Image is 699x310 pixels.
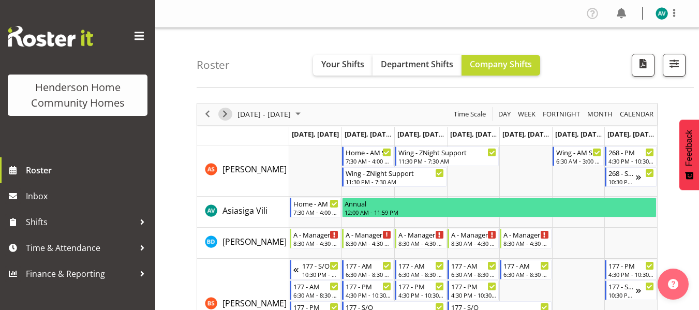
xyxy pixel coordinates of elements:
[470,58,532,70] span: Company Shifts
[197,228,289,259] td: Barbara Dunlop resource
[346,229,391,240] div: A - Manager
[541,108,582,121] button: Fortnight
[556,147,602,157] div: Wing - AM Support 1
[236,108,305,121] button: September 2025
[342,229,394,248] div: Barbara Dunlop"s event - A - Manager Begin From Tuesday, September 30, 2025 at 8:30:00 AM GMT+13:...
[398,281,444,291] div: 177 - PM
[619,108,655,121] span: calendar
[556,157,602,165] div: 6:30 AM - 3:00 PM
[668,279,678,289] img: help-xxl-2.png
[553,146,604,166] div: Arshdeep Singh"s event - Wing - AM Support 1 Begin From Saturday, October 4, 2025 at 6:30:00 AM G...
[26,240,135,256] span: Time & Attendance
[679,120,699,190] button: Feedback - Show survey
[398,291,444,299] div: 4:30 PM - 10:30 PM
[395,260,447,279] div: Billie Sothern"s event - 177 - AM Begin From Wednesday, October 1, 2025 at 6:30:00 AM GMT+13:00 E...
[222,298,287,309] span: [PERSON_NAME]
[26,163,150,178] span: Roster
[608,291,636,299] div: 10:30 PM - 6:30 AM
[342,260,394,279] div: Billie Sothern"s event - 177 - AM Begin From Tuesday, September 30, 2025 at 6:30:00 AM GMT+13:00 ...
[663,54,686,77] button: Filter Shifts
[586,108,615,121] button: Timeline Month
[500,229,552,248] div: Barbara Dunlop"s event - A - Manager Begin From Friday, October 3, 2025 at 8:30:00 AM GMT+13:00 E...
[451,270,497,278] div: 6:30 AM - 8:30 AM
[345,198,654,209] div: Annual
[497,108,512,121] span: Day
[346,157,391,165] div: 7:30 AM - 4:00 PM
[503,239,549,247] div: 8:30 AM - 4:30 PM
[342,167,446,187] div: Arshdeep Singh"s event - Wing - ZNight Support Begin From Tuesday, September 30, 2025 at 11:30:00...
[293,198,339,209] div: Home - AM Support 3
[448,281,499,300] div: Billie Sothern"s event - 177 - PM Begin From Thursday, October 2, 2025 at 4:30:00 PM GMT+13:00 En...
[302,270,339,278] div: 10:30 PM - 6:30 AM
[503,229,549,240] div: A - Manager
[222,164,287,175] span: [PERSON_NAME]
[222,205,267,216] span: Asiasiga Vili
[313,55,373,76] button: Your Shifts
[607,129,655,139] span: [DATE], [DATE]
[608,281,636,291] div: 177 - S/O
[222,297,287,309] a: [PERSON_NAME]
[517,108,537,121] span: Week
[201,108,215,121] button: Previous
[26,266,135,282] span: Finance & Reporting
[605,260,657,279] div: Billie Sothern"s event - 177 - PM Begin From Sunday, October 5, 2025 at 4:30:00 PM GMT+13:00 Ends...
[503,260,549,271] div: 177 - AM
[632,54,655,77] button: Download a PDF of the roster according to the set date range.
[197,197,289,228] td: Asiasiga Vili resource
[222,204,267,217] a: Asiasiga Vili
[342,281,394,300] div: Billie Sothern"s event - 177 - PM Begin From Tuesday, September 30, 2025 at 4:30:00 PM GMT+13:00 ...
[500,260,552,279] div: Billie Sothern"s event - 177 - AM Begin From Friday, October 3, 2025 at 6:30:00 AM GMT+13:00 Ends...
[503,270,549,278] div: 6:30 AM - 8:30 AM
[608,260,654,271] div: 177 - PM
[346,178,443,186] div: 11:30 PM - 7:30 AM
[381,58,453,70] span: Department Shifts
[293,281,339,291] div: 177 - AM
[397,129,444,139] span: [DATE], [DATE]
[395,146,499,166] div: Arshdeep Singh"s event - Wing - ZNight Support Begin From Wednesday, October 1, 2025 at 11:30:00 ...
[342,146,394,166] div: Arshdeep Singh"s event - Home - AM Support 3 Begin From Tuesday, September 30, 2025 at 7:30:00 AM...
[8,26,93,47] img: Rosterit website logo
[398,270,444,278] div: 6:30 AM - 8:30 AM
[293,291,339,299] div: 6:30 AM - 8:30 AM
[234,104,307,125] div: Sep 29 - Oct 05, 2025
[346,270,391,278] div: 6:30 AM - 8:30 AM
[451,291,497,299] div: 4:30 PM - 10:30 PM
[542,108,581,121] span: Fortnight
[290,229,341,248] div: Barbara Dunlop"s event - A - Manager Begin From Monday, September 29, 2025 at 8:30:00 AM GMT+13:0...
[345,129,392,139] span: [DATE], [DATE]
[290,260,341,279] div: Billie Sothern"s event - 177 - S/O Begin From Sunday, September 28, 2025 at 10:30:00 PM GMT+13:00...
[18,80,137,111] div: Henderson Home Community Homes
[290,198,341,217] div: Asiasiga Vili"s event - Home - AM Support 3 Begin From Monday, September 29, 2025 at 7:30:00 AM G...
[292,129,339,139] span: [DATE], [DATE]
[608,168,636,178] div: 268 - S/O
[346,281,391,291] div: 177 - PM
[618,108,656,121] button: Month
[608,178,636,186] div: 10:30 PM - 6:30 AM
[448,229,499,248] div: Barbara Dunlop"s event - A - Manager Begin From Thursday, October 2, 2025 at 8:30:00 AM GMT+13:00...
[342,198,657,217] div: Asiasiga Vili"s event - Annual Begin From Tuesday, September 30, 2025 at 12:00:00 AM GMT+13:00 En...
[451,239,497,247] div: 8:30 AM - 4:30 PM
[605,167,657,187] div: Arshdeep Singh"s event - 268 - S/O Begin From Sunday, October 5, 2025 at 10:30:00 PM GMT+13:00 En...
[216,104,234,125] div: next period
[321,58,364,70] span: Your Shifts
[346,168,443,178] div: Wing - ZNight Support
[293,229,339,240] div: A - Manager
[26,214,135,230] span: Shifts
[398,157,496,165] div: 11:30 PM - 7:30 AM
[398,147,496,157] div: Wing - ZNight Support
[197,59,230,71] h4: Roster
[218,108,232,121] button: Next
[685,130,694,166] span: Feedback
[452,108,488,121] button: Time Scale
[605,146,657,166] div: Arshdeep Singh"s event - 268 - PM Begin From Sunday, October 5, 2025 at 4:30:00 PM GMT+13:00 Ends...
[222,236,287,247] span: [PERSON_NAME]
[502,129,549,139] span: [DATE], [DATE]
[448,260,499,279] div: Billie Sothern"s event - 177 - AM Begin From Thursday, October 2, 2025 at 6:30:00 AM GMT+13:00 En...
[451,260,497,271] div: 177 - AM
[586,108,614,121] span: Month
[293,208,339,216] div: 7:30 AM - 4:00 PM
[346,291,391,299] div: 4:30 PM - 10:30 PM
[395,281,447,300] div: Billie Sothern"s event - 177 - PM Begin From Wednesday, October 1, 2025 at 4:30:00 PM GMT+13:00 E...
[398,229,444,240] div: A - Manager
[346,239,391,247] div: 8:30 AM - 4:30 PM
